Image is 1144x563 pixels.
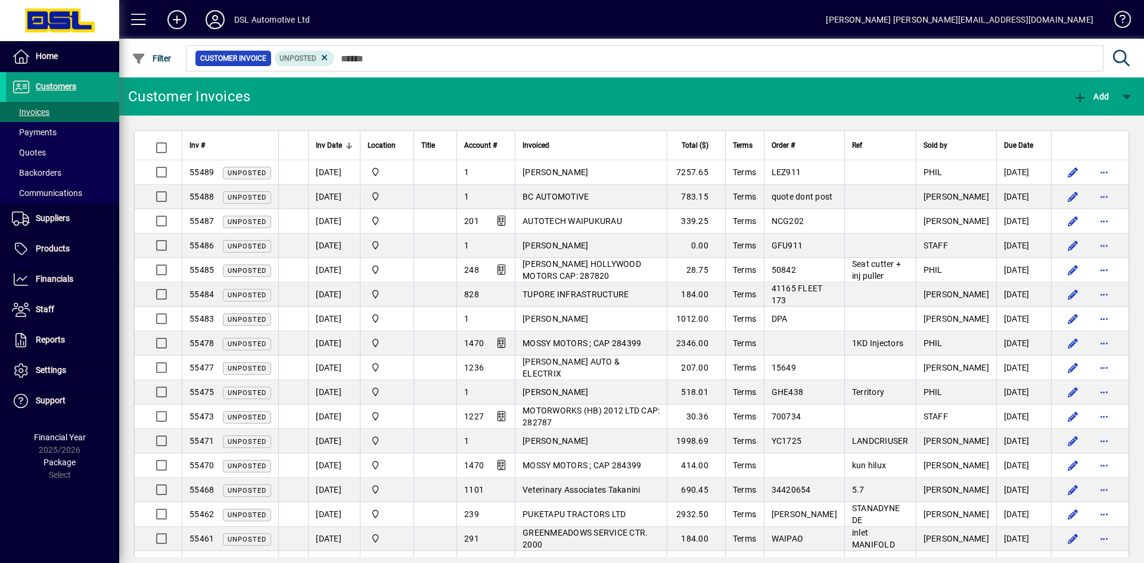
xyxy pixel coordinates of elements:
[228,389,266,397] span: Unposted
[772,436,802,446] span: YC1725
[368,361,406,374] span: Central
[1095,456,1114,475] button: More options
[667,185,725,209] td: 783.15
[852,503,900,525] span: STANADYNE DE
[1064,260,1083,279] button: Edit
[924,265,943,275] span: PHIL
[667,405,725,429] td: 30.36
[733,338,756,348] span: Terms
[523,406,660,427] span: MOTORWORKS (HB) 2012 LTD CAP: 282787
[996,380,1051,405] td: [DATE]
[924,290,989,299] span: [PERSON_NAME]
[228,365,266,372] span: Unposted
[523,139,660,152] div: Invoiced
[772,314,788,324] span: DPA
[667,160,725,185] td: 7257.65
[667,331,725,356] td: 2346.00
[1095,211,1114,231] button: More options
[667,478,725,502] td: 690.45
[1070,86,1112,107] button: Add
[368,508,406,521] span: Central
[826,10,1093,29] div: [PERSON_NAME] [PERSON_NAME][EMAIL_ADDRESS][DOMAIN_NAME]
[667,282,725,307] td: 184.00
[772,534,804,543] span: WAIPAO
[523,387,588,397] span: [PERSON_NAME]
[996,405,1051,429] td: [DATE]
[1064,529,1083,548] button: Edit
[1095,236,1114,255] button: More options
[6,122,119,142] a: Payments
[523,509,626,519] span: PUKETAPU TRACTORS LTD
[1064,211,1083,231] button: Edit
[228,169,266,177] span: Unposted
[667,502,725,527] td: 2932.50
[852,259,901,281] span: Seat cutter + inj puller
[733,167,756,177] span: Terms
[1095,163,1114,182] button: More options
[924,387,943,397] span: PHIL
[1095,334,1114,353] button: More options
[667,234,725,258] td: 0.00
[189,363,214,372] span: 55477
[1064,480,1083,499] button: Edit
[36,51,58,61] span: Home
[464,485,484,494] span: 1101
[12,168,61,178] span: Backorders
[308,234,360,258] td: [DATE]
[523,290,629,299] span: TUPORE INFRASTRUCTURE
[996,160,1051,185] td: [DATE]
[421,139,449,152] div: Title
[924,167,943,177] span: PHIL
[852,139,862,152] span: Ref
[36,365,66,375] span: Settings
[772,192,833,201] span: quote dont post
[464,363,484,372] span: 1236
[772,485,811,494] span: 34420654
[308,331,360,356] td: [DATE]
[189,338,214,348] span: 55478
[6,295,119,325] a: Staff
[368,434,406,447] span: Central
[1095,529,1114,548] button: More options
[733,241,756,250] span: Terms
[733,387,756,397] span: Terms
[129,48,175,69] button: Filter
[368,337,406,350] span: Central
[667,380,725,405] td: 518.01
[772,216,804,226] span: NCG202
[1064,285,1083,304] button: Edit
[1095,358,1114,377] button: More options
[308,258,360,282] td: [DATE]
[228,291,266,299] span: Unposted
[667,258,725,282] td: 28.75
[733,363,756,372] span: Terms
[996,307,1051,331] td: [DATE]
[308,453,360,478] td: [DATE]
[924,241,948,250] span: STAFF
[464,461,484,470] span: 1470
[368,385,406,399] span: Central
[36,396,66,405] span: Support
[6,142,119,163] a: Quotes
[189,387,214,397] span: 55475
[852,485,865,494] span: 5.7
[1095,431,1114,450] button: More options
[6,183,119,203] a: Communications
[464,167,469,177] span: 1
[228,511,266,519] span: Unposted
[523,436,588,446] span: [PERSON_NAME]
[228,218,266,226] span: Unposted
[228,194,266,201] span: Unposted
[12,188,82,198] span: Communications
[523,461,641,470] span: MOSSY MOTORS ; CAP 284399
[924,192,989,201] span: [PERSON_NAME]
[523,192,589,201] span: BC AUTOMOTIVE
[275,51,335,66] mat-chip: Customer Invoice Status: Unposted
[924,338,943,348] span: PHIL
[368,288,406,301] span: Central
[852,461,886,470] span: kun hilux
[852,436,909,446] span: LANDCRIUSER
[308,527,360,551] td: [DATE]
[308,405,360,429] td: [DATE]
[733,461,756,470] span: Terms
